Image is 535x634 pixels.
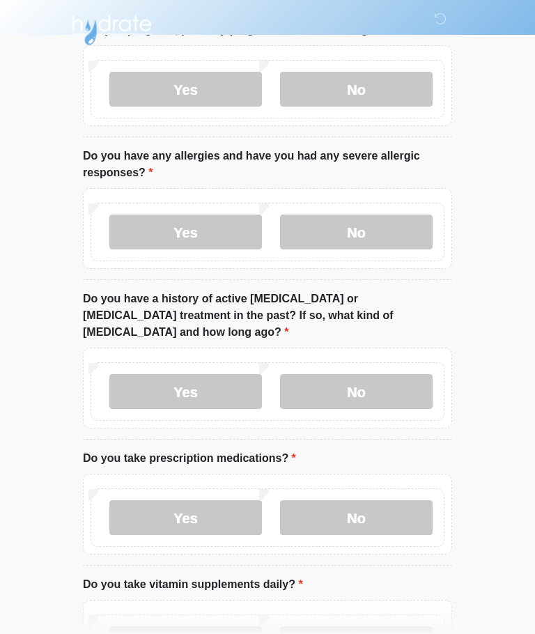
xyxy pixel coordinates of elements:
[109,72,262,107] label: Yes
[83,291,452,341] label: Do you have a history of active [MEDICAL_DATA] or [MEDICAL_DATA] treatment in the past? If so, wh...
[109,374,262,409] label: Yes
[83,450,296,467] label: Do you take prescription medications?
[280,215,433,249] label: No
[69,10,154,46] img: Hydrate IV Bar - Arcadia Logo
[109,500,262,535] label: Yes
[109,215,262,249] label: Yes
[83,576,303,593] label: Do you take vitamin supplements daily?
[280,374,433,409] label: No
[280,500,433,535] label: No
[83,148,452,181] label: Do you have any allergies and have you had any severe allergic responses?
[280,72,433,107] label: No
